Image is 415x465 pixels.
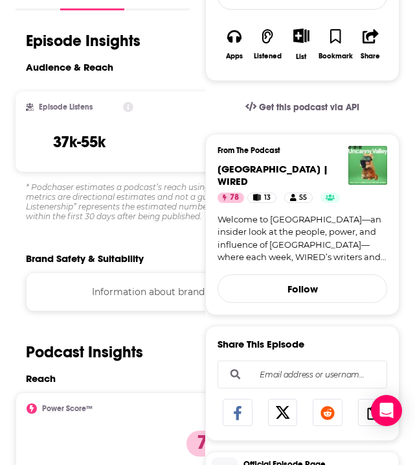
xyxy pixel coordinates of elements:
[223,399,252,426] a: Share on Facebook
[299,191,307,204] span: 55
[218,163,328,187] span: [GEOGRAPHIC_DATA] | WIRED
[26,372,56,385] h2: Reach
[26,272,389,311] div: Information about brand safety is not yet available.
[218,146,377,155] h3: From The Podcast
[26,342,143,362] h2: Podcast Insights
[26,252,144,265] h2: Brand Safety & Suitability
[229,361,376,388] input: Email address or username...
[254,52,282,60] div: Listened
[284,193,313,203] a: 55
[296,52,306,61] div: List
[285,20,319,68] div: Show More ButtonList
[218,361,387,388] div: Search followers
[371,395,402,426] div: Open Intercom Messenger
[319,52,353,60] div: Bookmark
[26,61,113,73] h3: Audience & Reach
[268,399,298,426] a: Share on X/Twitter
[318,20,353,68] button: Bookmark
[218,338,304,350] h3: Share This Episode
[42,404,93,413] h2: Power Score™
[16,182,399,221] div: * Podchaser estimates a podcast’s reach using real data from millions of devices. These metrics a...
[288,29,315,43] button: Show More Button
[26,31,140,51] h1: Episode Insights
[313,399,342,426] a: Share on Reddit
[218,193,244,203] a: 78
[230,191,239,204] span: 78
[218,20,251,68] button: Apps
[186,431,229,457] p: 78
[264,191,271,204] span: 13
[226,52,243,60] div: Apps
[353,20,387,68] button: Share
[218,213,387,264] a: Welcome to [GEOGRAPHIC_DATA]—an insider look at the people, power, and influence of [GEOGRAPHIC_D...
[53,132,106,152] h3: 37k-55k
[259,102,359,113] span: Get this podcast via API
[235,91,370,123] a: Get this podcast via API
[361,52,380,60] div: Share
[247,193,276,203] a: 13
[39,102,93,112] h2: Episode Listens
[218,274,387,303] button: Follow
[358,399,388,426] a: Copy Link
[218,163,328,187] a: Uncanny Valley | WIRED
[251,20,285,68] button: Listened
[348,146,387,185] img: Uncanny Valley | WIRED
